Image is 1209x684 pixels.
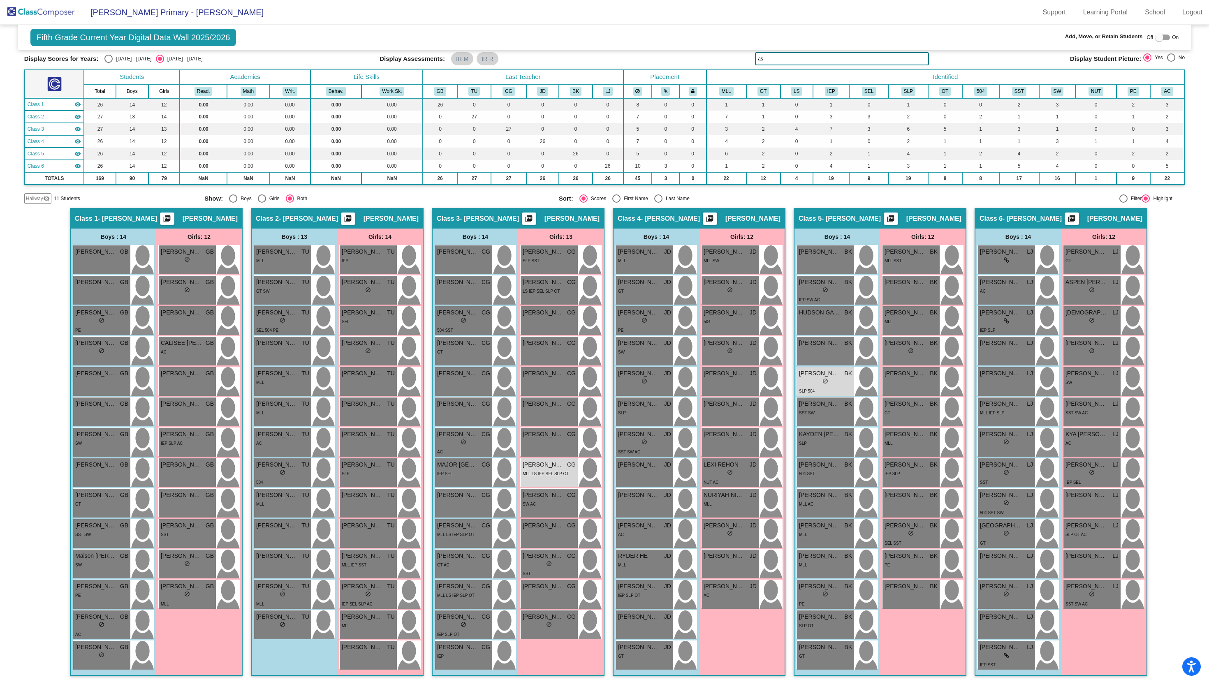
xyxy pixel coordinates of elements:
[25,160,84,172] td: Lindsey Jackson - Freeman
[746,123,781,135] td: 2
[457,172,491,185] td: 27
[227,98,270,111] td: 0.00
[889,135,928,148] td: 2
[593,123,623,135] td: 0
[781,148,813,160] td: 0
[1075,111,1116,123] td: 0
[1150,123,1184,135] td: 3
[962,135,999,148] td: 1
[593,160,623,172] td: 26
[270,98,310,111] td: 0.00
[491,111,526,123] td: 0
[491,98,526,111] td: 0
[1075,135,1116,148] td: 1
[341,213,355,225] button: Print Students Details
[457,160,491,172] td: 0
[1065,213,1079,225] button: Print Students Details
[1067,215,1077,226] mat-icon: picture_as_pdf
[813,111,850,123] td: 3
[901,87,915,96] button: SLP
[849,98,889,111] td: 0
[1138,6,1172,19] a: School
[559,98,593,111] td: 0
[84,84,116,98] th: Total
[928,135,962,148] td: 1
[939,87,951,96] button: OT
[361,148,423,160] td: 0.00
[849,160,889,172] td: 1
[1039,135,1076,148] td: 3
[1075,98,1116,111] td: 0
[623,98,652,111] td: 8
[423,84,458,98] th: Gigi Bartch
[227,148,270,160] td: 0.00
[849,148,889,160] td: 1
[999,135,1039,148] td: 1
[423,148,458,160] td: 0
[781,123,813,135] td: 4
[180,123,227,135] td: 0.00
[84,70,180,84] th: Students
[813,160,850,172] td: 4
[116,111,149,123] td: 13
[1151,54,1163,61] div: Yes
[457,148,491,160] td: 0
[1150,160,1184,172] td: 5
[706,111,746,123] td: 7
[270,148,310,160] td: 0.00
[380,55,445,62] span: Display Assessments:
[962,84,999,98] th: 504 Plan
[148,135,180,148] td: 12
[227,135,270,148] td: 0.00
[928,84,962,98] th: Occupational Therapy IEP
[361,111,423,123] td: 0.00
[999,84,1039,98] th: SST Referral
[679,148,706,160] td: 0
[781,111,813,123] td: 0
[962,160,999,172] td: 1
[227,111,270,123] td: 0.00
[148,84,180,98] th: Girls
[180,111,227,123] td: 0.00
[116,172,149,185] td: 90
[503,87,515,96] button: CG
[491,148,526,160] td: 0
[162,215,172,226] mat-icon: picture_as_pdf
[270,135,310,148] td: 0.00
[706,148,746,160] td: 6
[559,148,593,160] td: 26
[603,87,613,96] button: LJ
[25,98,84,111] td: Gigi Bartch - Bartch
[719,87,734,96] button: MLL
[28,125,44,133] span: Class 3
[227,123,270,135] td: 0.00
[849,111,889,123] td: 3
[791,87,802,96] button: LS
[423,160,458,172] td: 0
[310,172,361,185] td: NaN
[781,160,813,172] td: 0
[457,123,491,135] td: 0
[148,160,180,172] td: 12
[423,172,458,185] td: 26
[999,148,1039,160] td: 4
[116,135,149,148] td: 14
[1075,148,1116,160] td: 0
[25,148,84,160] td: Becky Kirby - Kirby
[361,98,423,111] td: 0.00
[28,150,44,157] span: Class 5
[757,87,769,96] button: GT
[310,111,361,123] td: 0.00
[180,148,227,160] td: 0.00
[849,123,889,135] td: 3
[1150,111,1184,123] td: 2
[813,135,850,148] td: 1
[25,123,84,135] td: Carol Gallaher - Gallaher
[928,160,962,172] td: 1
[180,160,227,172] td: 0.00
[559,172,593,185] td: 26
[849,84,889,98] th: Social Emotional Learning IEP
[706,123,746,135] td: 3
[434,87,446,96] button: GB
[1116,111,1150,123] td: 1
